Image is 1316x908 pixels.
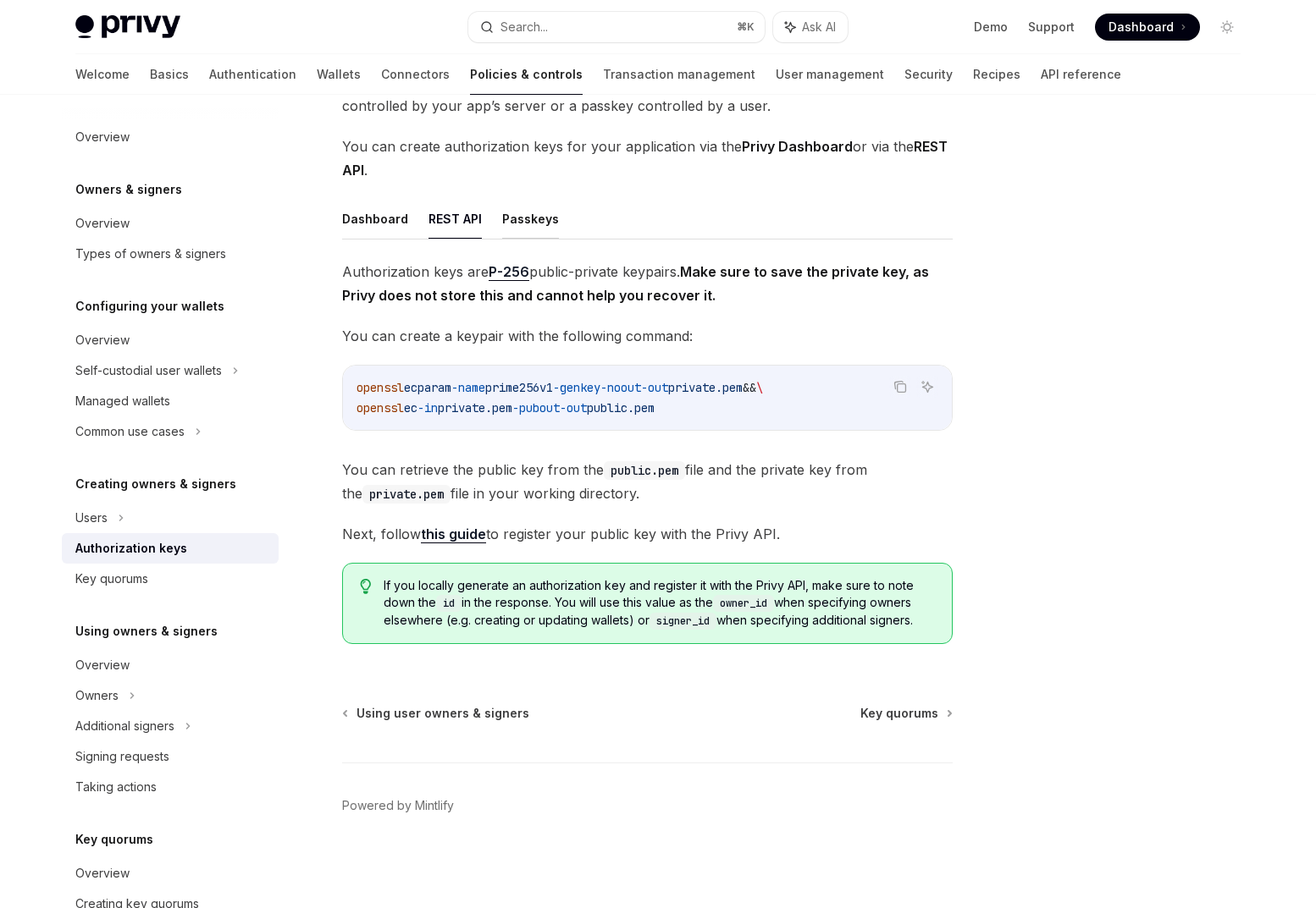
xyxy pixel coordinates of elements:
a: Policies & controls [470,54,583,95]
span: Key quorums [860,705,938,722]
button: Ask AI [916,376,938,398]
h5: Configuring your wallets [75,296,224,316]
span: ⌘ K [737,20,755,34]
a: Overview [62,208,279,239]
span: \ [756,380,763,395]
button: Passkeys [502,199,559,239]
span: -noout [600,380,641,395]
button: Toggle dark mode [1214,14,1241,41]
h5: Using owners & signers [75,621,218,641]
div: Owners [75,685,119,706]
button: Ask AI [773,12,848,42]
a: Signing requests [62,741,279,772]
a: Recipes [973,54,1020,95]
a: API reference [1041,54,1121,95]
code: private.pem [362,485,451,504]
a: User management [776,54,884,95]
div: Signing requests [75,746,169,767]
code: id [436,595,462,612]
div: Self-custodial user wallets [75,360,222,381]
h5: Key quorums [75,829,153,850]
span: -out [560,400,587,415]
span: private.pem [668,380,743,395]
span: -pubout [512,400,560,415]
a: Taking actions [62,772,279,802]
a: Transaction management [603,54,755,95]
a: Authentication [209,54,296,95]
span: public.pem [587,400,655,415]
div: Managed wallets [75,391,170,411]
div: Common use cases [75,421,185,442]
span: -out [641,380,668,395]
span: Authorization keys are public-private keypairs. [342,260,953,307]
span: ec [404,400,417,415]
span: private.pem [438,400,512,415]
a: Key quorums [62,564,279,594]
a: Welcome [75,54,130,95]
h5: Creating owners & signers [75,474,236,494]
a: Managed wallets [62,386,279,416]
span: Next, follow to register your public key with the Privy API. [342,522,953,546]
div: Overview [75,863,130,883]
span: If you locally generate an authorization key and register it with the Privy API, make sure to not... [384,577,935,630]
a: Basics [150,54,189,95]
span: You can create a keypair with the following command: [342,324,953,348]
a: Key quorums [860,705,951,722]
a: Security [904,54,953,95]
span: ecparam [404,380,451,395]
span: -name [451,380,485,395]
a: P-256 [489,263,529,281]
a: Overview [62,858,279,889]
div: Overview [75,655,130,675]
div: Additional signers [75,716,174,736]
div: Overview [75,330,130,350]
span: && [743,380,756,395]
img: light logo [75,15,180,39]
a: Overview [62,122,279,152]
a: Demo [974,19,1008,36]
a: Authorization keys [62,533,279,564]
button: REST API [429,199,482,239]
span: You can retrieve the public key from the file and the private key from the file in your working d... [342,458,953,505]
strong: Privy Dashboard [742,138,853,155]
div: Authorization keys [75,538,187,559]
a: Dashboard [1095,14,1200,41]
span: prime256v1 [485,380,553,395]
span: You can create authorization keys for your application via the or via the . [342,135,953,182]
a: Connectors [381,54,450,95]
a: Wallets [317,54,361,95]
div: Types of owners & signers [75,244,226,264]
a: Types of owners & signers [62,239,279,269]
button: Search...⌘K [468,12,765,42]
div: Key quorums [75,569,148,589]
span: Dashboard [1109,19,1174,36]
div: Overview [75,213,130,234]
a: Overview [62,325,279,355]
a: Overview [62,650,279,680]
div: Taking actions [75,777,157,797]
a: Support [1028,19,1075,36]
span: openssl [357,380,404,395]
a: this guide [421,526,486,543]
div: Search... [500,17,548,37]
div: Overview [75,127,130,147]
span: openssl [357,400,404,415]
code: owner_id [713,595,774,612]
span: -genkey [553,380,600,395]
span: Using user owners & signers [357,705,529,722]
div: Users [75,508,108,528]
span: -in [417,400,438,415]
code: signer_id [650,613,716,630]
button: Copy the contents from the code block [889,376,911,398]
svg: Tip [360,579,372,594]
button: Dashboard [342,199,408,239]
a: Using user owners & signers [344,705,529,722]
h5: Owners & signers [75,179,182,200]
span: Ask AI [802,19,836,36]
a: Powered by Mintlify [342,797,454,814]
code: public.pem [604,461,685,480]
